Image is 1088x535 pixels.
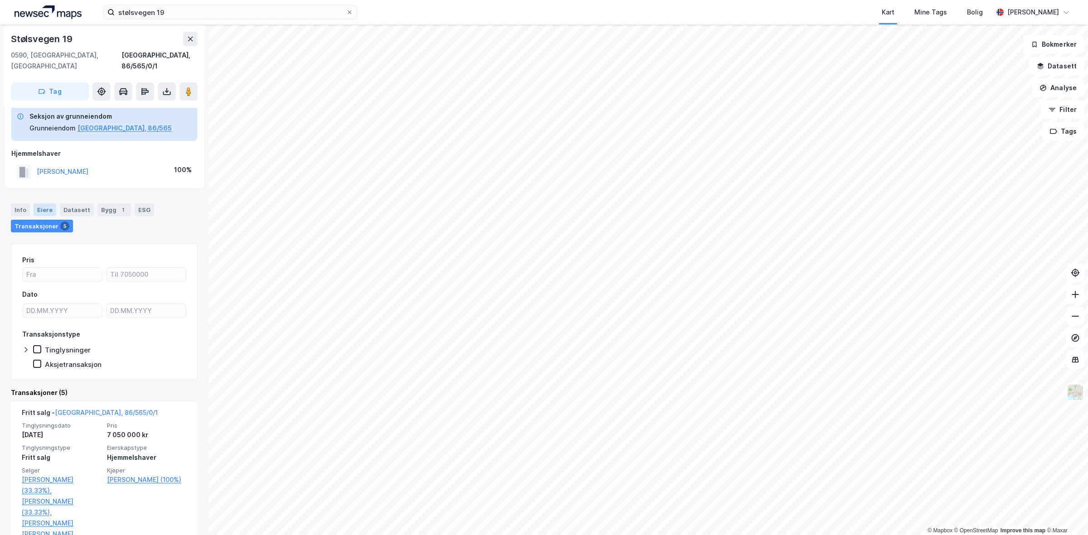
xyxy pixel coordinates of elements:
div: Fritt salg - [22,407,158,422]
input: Søk på adresse, matrikkel, gårdeiere, leietakere eller personer [115,5,346,19]
div: [DATE] [22,429,102,440]
span: Tinglysningsdato [22,422,102,429]
a: [PERSON_NAME] (100%) [107,474,187,485]
div: 1 [118,205,127,214]
input: DD.MM.YYYY [23,304,102,318]
input: DD.MM.YYYY [107,304,186,318]
div: Dato [22,289,38,300]
div: [GEOGRAPHIC_DATA], 86/565/0/1 [121,50,198,72]
div: Bolig [967,7,983,18]
button: Tag [11,82,89,101]
div: 100% [174,164,192,175]
div: Pris [22,255,34,265]
div: [PERSON_NAME] [1007,7,1059,18]
div: Stølsvegen 19 [11,32,74,46]
div: Mine Tags [914,7,947,18]
div: 7 050 000 kr [107,429,187,440]
div: ESG [135,203,154,216]
div: Datasett [60,203,94,216]
div: Tinglysninger [45,346,91,354]
span: Pris [107,422,187,429]
div: 0590, [GEOGRAPHIC_DATA], [GEOGRAPHIC_DATA] [11,50,121,72]
div: Grunneiendom [29,123,76,134]
button: Tags [1042,122,1084,140]
div: Aksjetransaksjon [45,360,102,369]
iframe: Chat Widget [1043,492,1088,535]
img: logo.a4113a55bc3d86da70a041830d287a7e.svg [15,5,82,19]
div: Fritt salg [22,452,102,463]
a: Mapbox [928,527,952,534]
a: [PERSON_NAME] (33.33%), [22,496,102,518]
a: Improve this map [1001,527,1045,534]
div: Info [11,203,30,216]
span: Kjøper [107,467,187,474]
div: Transaksjoner (5) [11,387,198,398]
button: Analyse [1032,79,1084,97]
input: Fra [23,268,102,281]
a: [GEOGRAPHIC_DATA], 86/565/0/1 [55,409,158,416]
div: Eiere [34,203,56,216]
div: Bygg [97,203,131,216]
span: Eierskapstype [107,444,187,452]
button: Bokmerker [1023,35,1084,53]
a: OpenStreetMap [954,527,998,534]
span: Tinglysningstype [22,444,102,452]
button: Filter [1041,101,1084,119]
div: Kontrollprogram for chat [1043,492,1088,535]
input: Til 7050000 [107,268,186,281]
div: Transaksjonstype [22,329,80,340]
div: Seksjon av grunneiendom [29,111,172,122]
button: [GEOGRAPHIC_DATA], 86/565 [78,123,172,134]
div: Kart [882,7,894,18]
div: 5 [60,222,69,231]
div: Hjemmelshaver [11,148,197,159]
div: Transaksjoner [11,220,73,232]
div: Hjemmelshaver [107,452,187,463]
a: [PERSON_NAME] (33.33%), [22,474,102,496]
img: Z [1067,384,1084,401]
button: Datasett [1029,57,1084,75]
span: Selger [22,467,102,474]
